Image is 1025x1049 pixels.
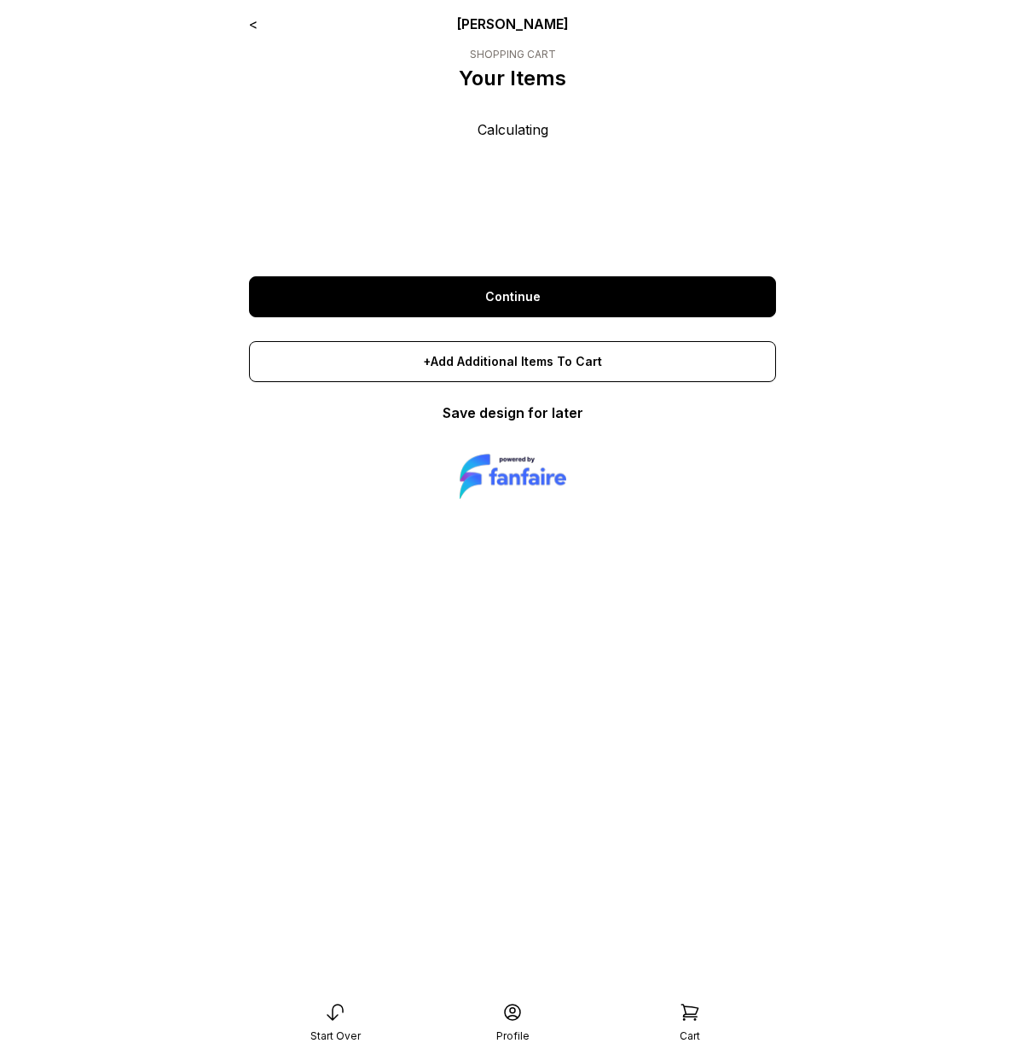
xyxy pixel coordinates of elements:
p: Your Items [459,65,566,92]
div: Start Over [310,1029,361,1043]
div: [PERSON_NAME] [355,14,671,34]
div: SHOPPING CART [459,48,566,61]
div: Cart [680,1029,700,1043]
a: Continue [249,276,776,317]
img: logo [460,450,566,502]
div: Calculating [249,119,776,256]
a: Save design for later [443,404,583,421]
a: < [249,15,258,32]
div: Profile [496,1029,530,1043]
div: +Add Additional Items To Cart [249,341,776,382]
